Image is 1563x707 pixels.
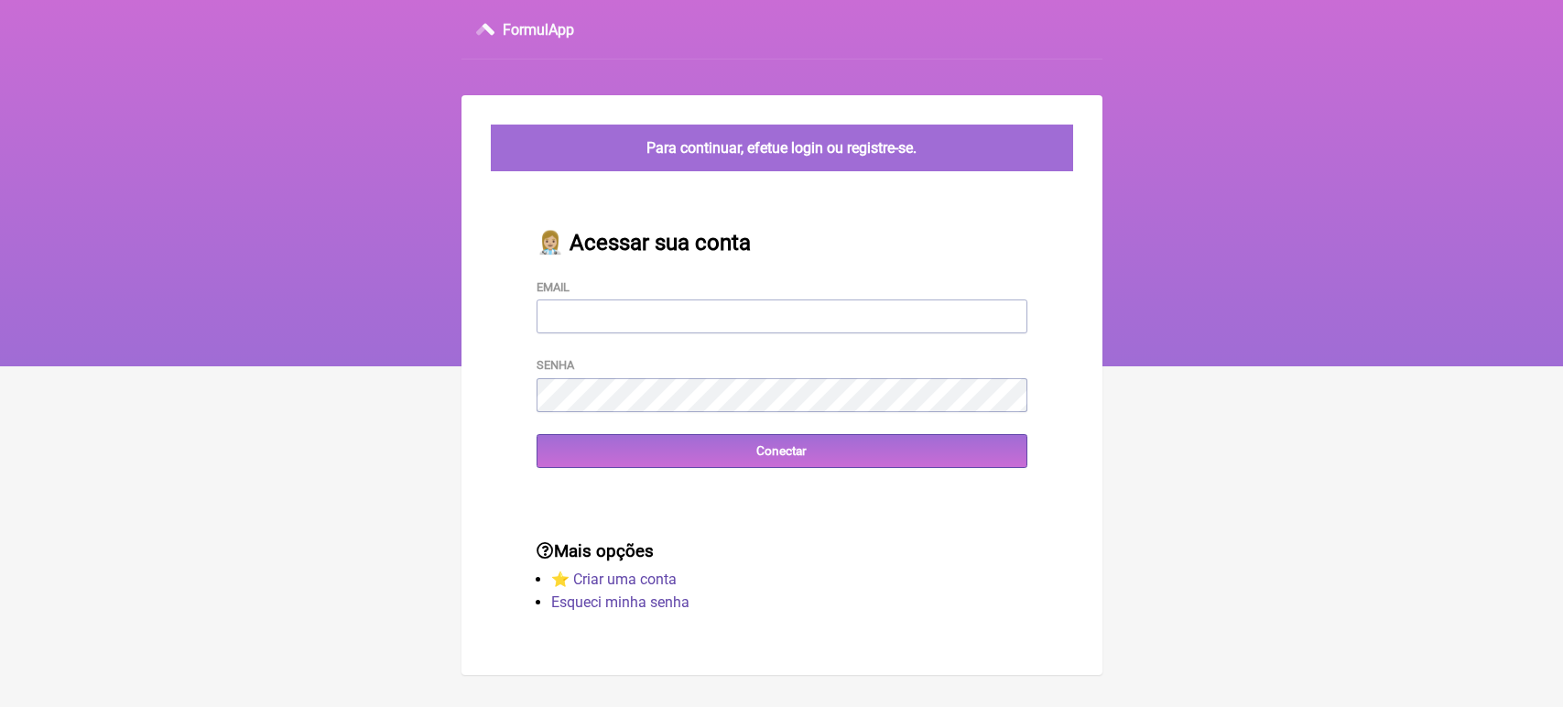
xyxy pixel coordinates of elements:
[537,358,574,372] label: Senha
[551,571,677,588] a: ⭐️ Criar uma conta
[503,21,574,38] h3: FormulApp
[537,541,1027,561] h3: Mais opções
[537,230,1027,256] h2: 👩🏼‍⚕️ Acessar sua conta
[491,125,1073,171] div: Para continuar, efetue login ou registre-se.
[551,593,689,611] a: Esqueci minha senha
[537,434,1027,468] input: Conectar
[537,280,570,294] label: Email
